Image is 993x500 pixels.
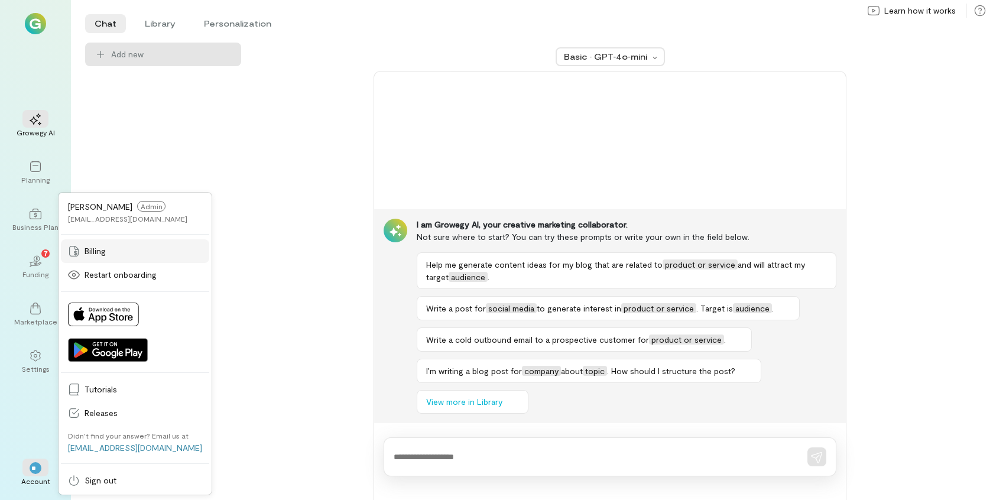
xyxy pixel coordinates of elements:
[724,335,726,345] span: .
[537,303,621,313] span: to generate interest in
[426,396,502,408] span: View more in Library
[12,222,59,232] div: Business Plan
[68,338,148,362] img: Get it on Google Play
[14,246,57,288] a: Funding
[85,475,202,486] span: Sign out
[772,303,774,313] span: .
[14,293,57,336] a: Marketplace
[85,384,202,395] span: Tutorials
[14,104,57,147] a: Growegy AI
[61,263,209,287] a: Restart onboarding
[22,270,48,279] div: Funding
[417,252,836,289] button: Help me generate content ideas for my blog that are related toproduct or serviceand will attract ...
[426,366,522,376] span: I’m writing a blog post for
[85,269,202,281] span: Restart onboarding
[22,364,50,374] div: Settings
[583,366,607,376] span: topic
[522,366,561,376] span: company
[17,128,55,137] div: Growegy AI
[663,259,738,270] span: product or service
[68,431,189,440] div: Didn’t find your answer? Email us at
[21,175,50,184] div: Planning
[417,230,836,243] div: Not sure where to start? You can try these prompts or write your own in the field below.
[85,407,202,419] span: Releases
[417,219,836,230] div: I am Growegy AI, your creative marketing collaborator.
[561,366,583,376] span: about
[68,214,187,223] div: [EMAIL_ADDRESS][DOMAIN_NAME]
[85,14,126,33] li: Chat
[194,14,281,33] li: Personalization
[733,303,772,313] span: audience
[135,14,185,33] li: Library
[61,401,209,425] a: Releases
[14,199,57,241] a: Business Plan
[21,476,50,486] div: Account
[417,359,761,383] button: I’m writing a blog post forcompanyabouttopic. How should I structure the post?
[426,335,649,345] span: Write a cold outbound email to a prospective customer for
[488,272,489,282] span: .
[417,390,528,414] button: View more in Library
[426,303,486,313] span: Write a post for
[417,327,752,352] button: Write a cold outbound email to a prospective customer forproduct or service.
[44,248,48,258] span: 7
[426,259,663,270] span: Help me generate content ideas for my blog that are related to
[486,303,537,313] span: social media
[884,5,956,17] span: Learn how it works
[621,303,696,313] span: product or service
[607,366,735,376] span: . How should I structure the post?
[564,51,649,63] div: Basic · GPT‑4o‑mini
[68,202,132,212] span: [PERSON_NAME]
[111,48,232,60] span: Add new
[417,296,800,320] button: Write a post forsocial mediato generate interest inproduct or service. Target isaudience.
[61,469,209,492] a: Sign out
[14,317,57,326] div: Marketplace
[61,239,209,263] a: Billing
[649,335,724,345] span: product or service
[449,272,488,282] span: audience
[68,303,139,326] img: Download on App Store
[14,151,57,194] a: Planning
[696,303,733,313] span: . Target is
[68,443,202,453] a: [EMAIL_ADDRESS][DOMAIN_NAME]
[85,245,202,257] span: Billing
[137,201,165,212] span: Admin
[14,340,57,383] a: Settings
[61,378,209,401] a: Tutorials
